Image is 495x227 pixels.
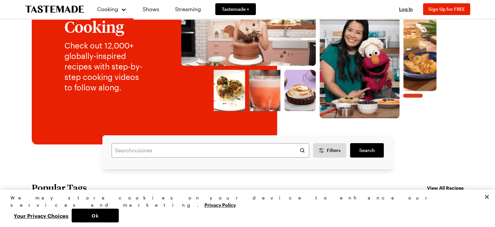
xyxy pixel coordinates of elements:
[10,209,72,222] button: Your Privacy Choices
[327,147,340,154] span: Filters
[64,18,148,35] h1: Cooking
[393,6,419,12] button: Log In
[222,6,249,12] span: Tastemade +
[350,143,383,158] a: filters
[423,3,470,15] button: Sign Up for FREE
[480,190,494,204] button: Close
[427,184,464,191] a: View All Recipes
[359,147,375,154] span: Search
[64,40,148,93] p: Check out 12,000+ globally-inspired recipes with step-by-step cooking videos to follow along.
[72,209,119,222] button: Ok
[313,143,346,158] button: Desktop filters
[399,6,413,12] span: Log In
[428,6,465,12] span: Sign Up for FREE
[32,182,87,193] h2: Popular Tags
[97,3,127,16] button: Cooking
[204,201,236,208] a: More information about your privacy, opens in a new tab
[10,194,479,222] div: Privacy
[97,6,118,12] span: Cooking
[10,194,479,209] div: We may store cookies on your device to enhance our services and marketing.
[25,6,84,13] a: To Tastemade Home Page
[215,3,256,15] a: Tastemade +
